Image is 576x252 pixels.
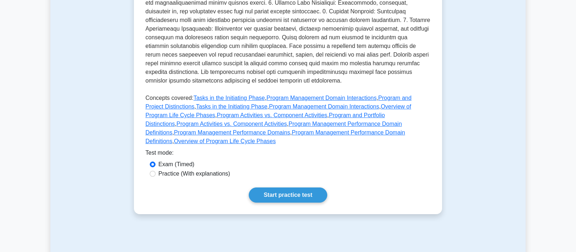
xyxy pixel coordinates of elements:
[145,149,431,160] div: Test mode:
[269,103,379,110] a: Program Management Domain Interactions
[158,160,194,169] label: Exam (Timed)
[174,129,290,136] a: Program Management Performance Domains
[193,95,265,101] a: Tasks in the Initiating Phase
[176,121,287,127] a: Program Activities vs. Component Activities
[158,169,230,178] label: Practice (With explanations)
[145,94,431,149] p: Concepts covered: , , , , , , , , , , , ,
[249,187,327,203] a: Start practice test
[266,95,377,101] a: Program Management Domain Interactions
[196,103,267,110] a: Tasks in the Initiating Phase
[217,112,327,118] a: Program Activities vs. Component Activities
[174,138,276,144] a: Overview of Program Life Cycle Phases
